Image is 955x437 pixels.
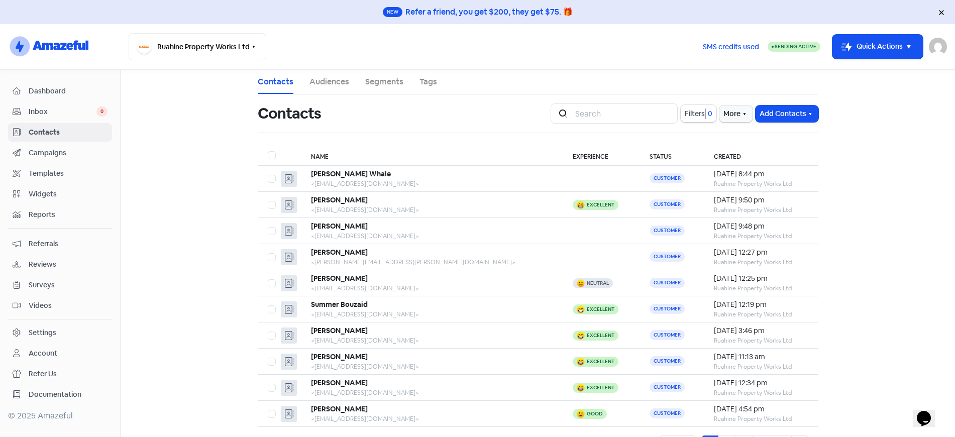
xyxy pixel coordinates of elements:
[587,411,603,416] div: Good
[714,414,808,423] div: Ruahine Property Works Ltd
[129,33,266,60] button: Ruahine Property Works Ltd
[714,299,808,310] div: [DATE] 12:19 pm
[8,365,112,383] a: Refer Us
[365,76,403,88] a: Segments
[714,284,808,293] div: Ruahine Property Works Ltd
[929,38,947,56] img: User
[714,247,808,258] div: [DATE] 12:27 pm
[309,76,349,88] a: Audiences
[8,344,112,363] a: Account
[29,209,108,220] span: Reports
[706,108,712,119] span: 0
[311,248,368,257] b: [PERSON_NAME]
[587,281,609,286] div: Neutral
[8,102,112,121] a: Inbox 0
[29,106,96,117] span: Inbox
[714,179,808,188] div: Ruahine Property Works Ltd
[29,189,108,199] span: Widgets
[311,310,553,319] div: <[EMAIL_ADDRESS][DOMAIN_NAME]>
[714,195,808,205] div: [DATE] 9:50 pm
[311,195,368,204] b: [PERSON_NAME]
[311,232,553,241] div: <[EMAIL_ADDRESS][DOMAIN_NAME]>
[311,169,391,178] b: [PERSON_NAME] Whale
[383,7,402,17] span: New
[419,76,437,88] a: Tags
[8,255,112,274] a: Reviews
[8,164,112,183] a: Templates
[311,326,368,335] b: [PERSON_NAME]
[311,284,553,293] div: <[EMAIL_ADDRESS][DOMAIN_NAME]>
[714,378,808,388] div: [DATE] 12:34 pm
[768,41,820,53] a: Sending Active
[650,330,685,340] span: Customer
[719,105,753,122] button: More
[29,280,108,290] span: Surveys
[694,41,768,51] a: SMS credits used
[311,352,368,361] b: [PERSON_NAME]
[563,145,640,166] th: Experience
[8,385,112,404] a: Documentation
[714,362,808,371] div: Ruahine Property Works Ltd
[8,410,112,422] div: © 2025 Amazeful
[29,86,108,96] span: Dashboard
[29,148,108,158] span: Campaigns
[29,327,56,338] div: Settings
[714,336,808,345] div: Ruahine Property Works Ltd
[703,42,759,52] span: SMS credits used
[311,378,368,387] b: [PERSON_NAME]
[650,408,685,418] span: Customer
[756,105,818,122] button: Add Contacts
[587,333,614,338] div: Excellent
[8,276,112,294] a: Surveys
[714,310,808,319] div: Ruahine Property Works Ltd
[8,235,112,253] a: Referrals
[650,304,685,314] span: Customer
[714,352,808,362] div: [DATE] 11:13 am
[8,323,112,342] a: Settings
[29,239,108,249] span: Referrals
[258,76,293,88] a: Contacts
[714,258,808,267] div: Ruahine Property Works Ltd
[311,258,553,267] div: <[PERSON_NAME][EMAIL_ADDRESS][PERSON_NAME][DOMAIN_NAME]>
[714,169,808,179] div: [DATE] 8:44 pm
[650,173,685,183] span: Customer
[569,103,678,124] input: Search
[29,389,108,400] span: Documentation
[258,97,322,130] h1: Contacts
[650,199,685,209] span: Customer
[8,185,112,203] a: Widgets
[96,106,108,117] span: 0
[913,397,945,427] iframe: chat widget
[29,369,108,379] span: Refer Us
[405,6,573,18] div: Refer a friend, you get $200, they get $75. 🎁
[301,145,563,166] th: Name
[714,404,808,414] div: [DATE] 4:54 pm
[587,202,614,207] div: Excellent
[714,221,808,232] div: [DATE] 9:48 pm
[650,356,685,366] span: Customer
[650,382,685,392] span: Customer
[29,348,57,359] div: Account
[8,296,112,315] a: Videos
[714,232,808,241] div: Ruahine Property Works Ltd
[685,108,705,119] span: Filters
[29,168,108,179] span: Templates
[311,222,368,231] b: [PERSON_NAME]
[650,252,685,262] span: Customer
[650,278,685,288] span: Customer
[714,388,808,397] div: Ruahine Property Works Ltd
[311,404,368,413] b: [PERSON_NAME]
[587,385,614,390] div: Excellent
[714,273,808,284] div: [DATE] 12:25 pm
[311,274,368,283] b: [PERSON_NAME]
[587,359,614,364] div: Excellent
[311,414,553,423] div: <[EMAIL_ADDRESS][DOMAIN_NAME]>
[311,205,553,214] div: <[EMAIL_ADDRESS][DOMAIN_NAME]>
[714,205,808,214] div: Ruahine Property Works Ltd
[29,300,108,311] span: Videos
[681,105,716,122] button: Filters0
[8,144,112,162] a: Campaigns
[714,325,808,336] div: [DATE] 3:46 pm
[8,205,112,224] a: Reports
[704,145,818,166] th: Created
